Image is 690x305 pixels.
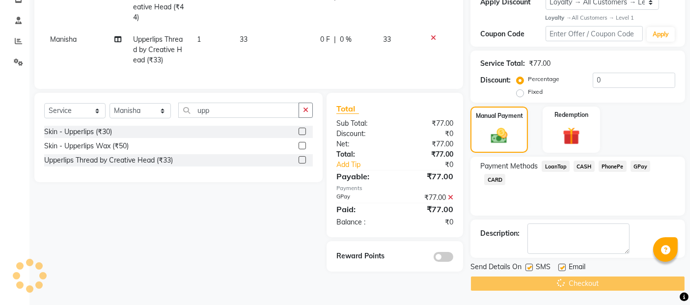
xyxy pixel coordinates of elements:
div: Reward Points [329,251,395,262]
span: Manisha [50,35,77,44]
strong: Loyalty → [546,14,572,21]
span: SMS [536,262,551,274]
span: | [334,34,336,45]
input: Search or Scan [178,103,299,118]
div: ₹77.00 [395,193,461,203]
div: Discount: [329,129,395,139]
div: Upperlips Thread by Creative Head (₹33) [44,155,173,166]
span: CASH [574,161,595,172]
div: Net: [329,139,395,149]
div: Service Total: [480,58,525,69]
span: Total [336,104,359,114]
div: ₹77.00 [395,139,461,149]
div: Paid: [329,203,395,215]
div: GPay [329,193,395,203]
span: GPay [631,161,651,172]
div: ₹77.00 [395,149,461,160]
label: Redemption [554,111,588,119]
img: _gift.svg [557,125,585,147]
input: Enter Offer / Coupon Code [546,26,643,41]
span: 0 F [320,34,330,45]
label: Fixed [528,87,543,96]
div: Payments [336,184,453,193]
div: ₹0 [406,160,461,170]
div: Coupon Code [480,29,545,39]
span: Payment Methods [480,161,538,171]
span: 33 [240,35,248,44]
span: Send Details On [470,262,522,274]
div: Total: [329,149,395,160]
div: Balance : [329,217,395,227]
div: All Customers → Level 1 [546,14,675,22]
span: 0 % [340,34,352,45]
div: Description: [480,228,520,239]
div: ₹77.00 [395,203,461,215]
label: Manual Payment [476,111,523,120]
div: Payable: [329,170,395,182]
div: ₹77.00 [395,118,461,129]
span: 33 [383,35,391,44]
span: CARD [484,174,505,185]
span: PhonePe [599,161,627,172]
img: _cash.svg [486,126,512,145]
span: Email [569,262,585,274]
button: Apply [647,27,675,42]
span: 1 [197,35,201,44]
a: Add Tip [329,160,406,170]
div: ₹77.00 [529,58,551,69]
div: Skin - Upperlips (₹30) [44,127,112,137]
div: Skin - Upperlips Wax (₹50) [44,141,129,151]
div: ₹0 [395,129,461,139]
div: Sub Total: [329,118,395,129]
div: ₹0 [395,217,461,227]
span: Upperlips Thread by Creative Head (₹33) [133,35,183,64]
div: ₹77.00 [395,170,461,182]
label: Percentage [528,75,559,83]
div: Discount: [480,75,511,85]
span: LoanTap [542,161,570,172]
